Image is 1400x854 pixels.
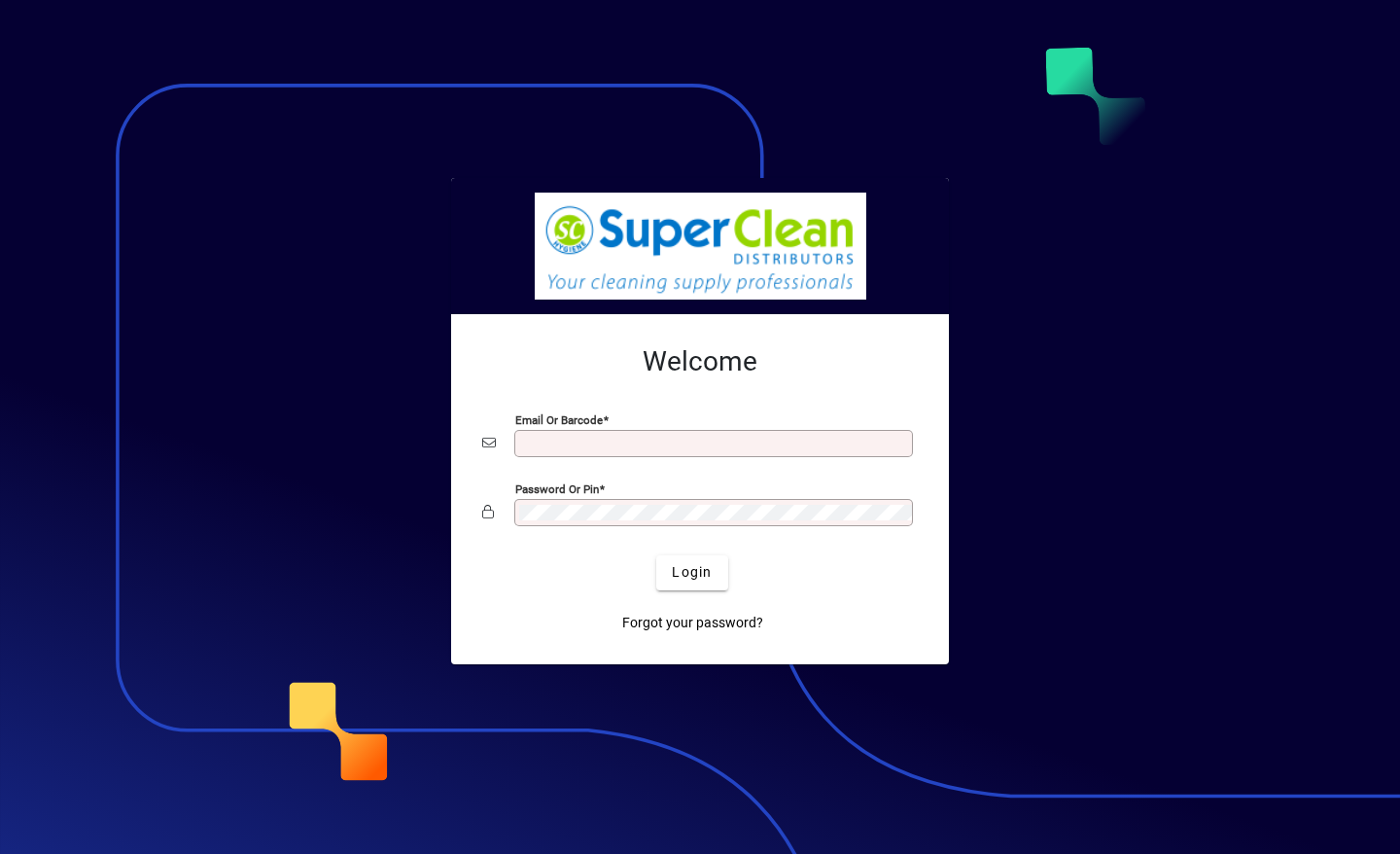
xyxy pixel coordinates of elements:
mat-label: Password or Pin [515,481,599,495]
a: Forgot your password? [614,606,771,641]
span: Forgot your password? [622,613,763,633]
button: Login [656,555,727,590]
mat-label: Email or Barcode [515,412,603,426]
h2: Welcome [482,345,918,378]
span: Login [672,562,712,583]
